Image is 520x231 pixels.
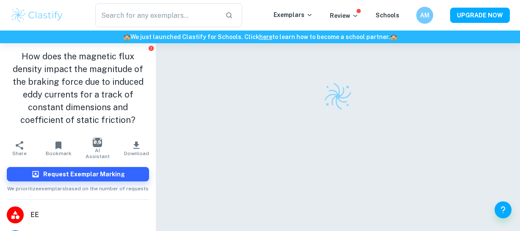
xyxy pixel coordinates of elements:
[46,150,72,156] span: Bookmark
[10,7,64,24] img: Clastify logo
[43,170,125,179] h6: Request Exemplar Marking
[78,136,117,160] button: AI Assistant
[420,11,430,20] h6: AM
[93,138,102,147] img: AI Assistant
[7,167,149,181] button: Request Exemplar Marking
[7,181,149,192] span: We prioritize exemplars based on the number of requests
[2,32,518,42] h6: We just launched Clastify for Schools. Click to learn how to become a school partner.
[148,45,154,51] button: Report issue
[376,12,399,19] a: Schools
[416,7,433,24] button: AM
[83,148,112,159] span: AI Assistant
[450,8,510,23] button: UPGRADE NOW
[7,50,149,126] h1: How does the magnetic flux density impact the magnitude of the braking force due to induced eddy ...
[259,33,272,40] a: here
[95,3,219,27] input: Search for any exemplars...
[30,210,149,220] span: EE
[274,10,313,19] p: Exemplars
[390,33,397,40] span: 🏫
[495,201,512,218] button: Help and Feedback
[323,81,353,111] img: Clastify logo
[330,11,359,20] p: Review
[12,150,27,156] span: Share
[39,136,78,160] button: Bookmark
[124,150,149,156] span: Download
[123,33,130,40] span: 🏫
[117,136,156,160] button: Download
